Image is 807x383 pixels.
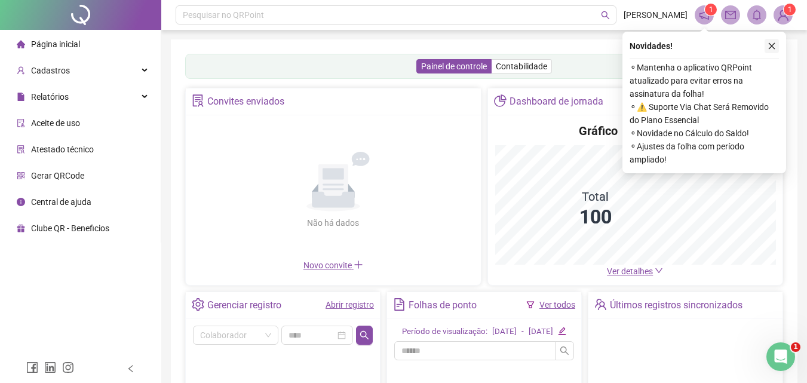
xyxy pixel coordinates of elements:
span: file [17,93,25,101]
span: [PERSON_NAME] [624,8,688,22]
span: Gerar QRCode [31,171,84,180]
span: home [17,40,25,48]
span: Relatórios [31,92,69,102]
div: Dashboard de jornada [510,91,603,112]
sup: 1 [705,4,717,16]
span: Página inicial [31,39,80,49]
span: bell [751,10,762,20]
div: Gerenciar registro [207,295,281,315]
span: Atestado técnico [31,145,94,154]
span: left [127,364,135,373]
span: Central de ajuda [31,197,91,207]
iframe: Intercom live chat [766,342,795,371]
span: file-text [393,298,406,311]
div: [DATE] [529,326,553,338]
a: Abrir registro [326,300,374,310]
span: gift [17,224,25,232]
span: filter [526,301,535,309]
span: Cadastros [31,66,70,75]
span: Aceite de uso [31,118,80,128]
div: - [521,326,524,338]
span: edit [558,327,566,335]
span: instagram [62,361,74,373]
span: 1 [709,5,713,14]
span: solution [17,145,25,154]
span: close [768,42,776,50]
span: ⚬ ⚠️ Suporte Via Chat Será Removido do Plano Essencial [630,100,779,127]
span: user-add [17,66,25,75]
span: 1 [791,342,800,352]
div: Últimos registros sincronizados [610,295,742,315]
div: Convites enviados [207,91,284,112]
span: 1 [788,5,792,14]
span: search [360,330,369,340]
span: mail [725,10,736,20]
span: audit [17,119,25,127]
span: Contabilidade [496,62,547,71]
a: Ver todos [539,300,575,310]
span: Painel de controle [421,62,487,71]
span: Novidades ! [630,39,673,53]
span: linkedin [44,361,56,373]
span: search [560,346,569,356]
span: notification [699,10,710,20]
img: 53125 [774,6,792,24]
a: Ver detalhes down [607,266,663,276]
span: Ver detalhes [607,266,653,276]
span: ⚬ Novidade no Cálculo do Saldo! [630,127,779,140]
div: Folhas de ponto [409,295,477,315]
span: Novo convite [303,261,363,270]
div: [DATE] [492,326,517,338]
span: pie-chart [494,94,507,107]
span: ⚬ Mantenha o aplicativo QRPoint atualizado para evitar erros na assinatura da folha! [630,61,779,100]
span: search [601,11,610,20]
span: plus [354,260,363,269]
h4: Gráfico [579,122,618,139]
span: down [655,266,663,275]
div: Período de visualização: [402,326,487,338]
span: ⚬ Ajustes da folha com período ampliado! [630,140,779,166]
span: solution [192,94,204,107]
span: team [594,298,607,311]
span: setting [192,298,204,311]
span: info-circle [17,198,25,206]
span: facebook [26,361,38,373]
sup: Atualize o seu contato no menu Meus Dados [784,4,796,16]
span: Clube QR - Beneficios [31,223,109,233]
div: Não há dados [278,216,388,229]
span: qrcode [17,171,25,180]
